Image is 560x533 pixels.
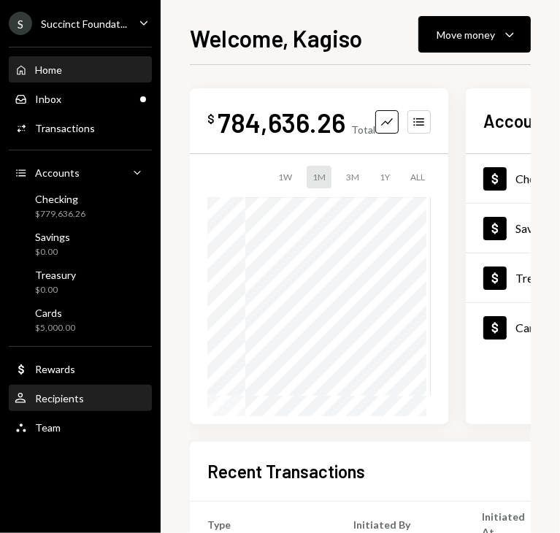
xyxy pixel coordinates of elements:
[35,93,61,105] div: Inbox
[35,269,76,281] div: Treasury
[35,392,84,404] div: Recipients
[9,385,152,411] a: Recipients
[515,321,545,334] div: Cards
[41,18,127,30] div: Succinct Foundat...
[218,106,345,139] div: 784,636.26
[35,166,80,179] div: Accounts
[404,166,431,188] div: ALL
[207,459,365,483] h2: Recent Transactions
[515,221,553,235] div: Savings
[35,246,70,258] div: $0.00
[207,112,215,126] div: $
[35,284,76,296] div: $0.00
[35,122,95,134] div: Transactions
[35,231,70,243] div: Savings
[418,16,531,53] button: Move money
[35,64,62,76] div: Home
[340,166,365,188] div: 3M
[35,421,61,434] div: Team
[9,302,152,337] a: Cards$5,000.00
[35,363,75,375] div: Rewards
[9,159,152,185] a: Accounts
[437,27,495,42] div: Move money
[272,166,298,188] div: 1W
[9,188,152,223] a: Checking$779,636.26
[190,23,362,53] h1: Welcome, Kagiso
[351,123,375,136] div: Total
[307,166,331,188] div: 1M
[9,56,152,83] a: Home
[9,356,152,382] a: Rewards
[9,115,152,141] a: Transactions
[515,271,560,285] div: Treasury
[35,322,75,334] div: $5,000.00
[9,264,152,299] a: Treasury$0.00
[9,12,32,35] div: S
[9,414,152,440] a: Team
[35,193,85,205] div: Checking
[9,85,152,112] a: Inbox
[9,226,152,261] a: Savings$0.00
[35,208,85,221] div: $779,636.26
[374,166,396,188] div: 1Y
[35,307,75,319] div: Cards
